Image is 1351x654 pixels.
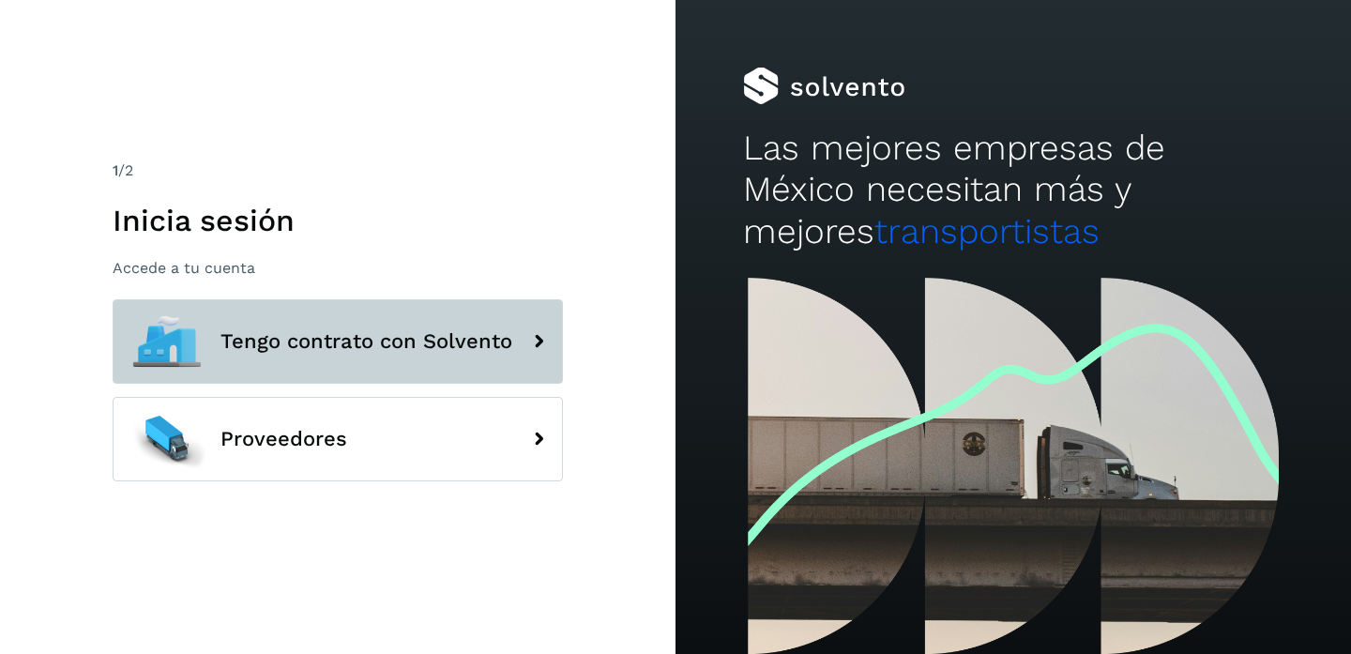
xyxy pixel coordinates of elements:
button: Proveedores [113,397,563,481]
span: Proveedores [220,428,347,450]
span: 1 [113,161,118,179]
h1: Inicia sesión [113,203,563,238]
p: Accede a tu cuenta [113,259,563,277]
button: Tengo contrato con Solvento [113,299,563,384]
span: Tengo contrato con Solvento [220,330,512,353]
div: /2 [113,160,563,182]
span: transportistas [874,211,1100,251]
h2: Las mejores empresas de México necesitan más y mejores [743,128,1283,252]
